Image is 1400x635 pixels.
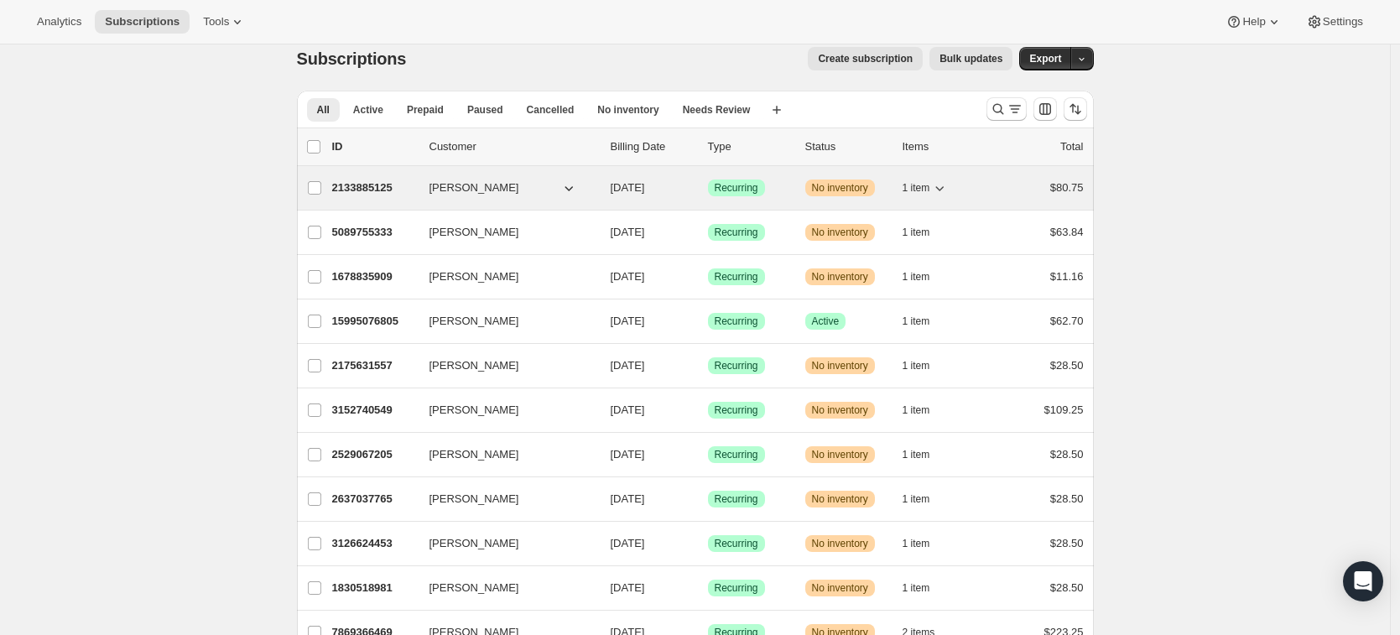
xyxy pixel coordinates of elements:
button: Analytics [27,10,91,34]
button: Search and filter results [986,97,1027,121]
div: 2637037765[PERSON_NAME][DATE]SuccessRecurringWarningNo inventory1 item$28.50 [332,487,1084,511]
button: [PERSON_NAME] [419,441,587,468]
p: 5089755333 [332,224,416,241]
span: No inventory [812,226,868,239]
button: [PERSON_NAME] [419,575,587,601]
button: Export [1019,47,1071,70]
span: Create subscription [818,52,913,65]
span: 1 item [903,359,930,372]
span: [PERSON_NAME] [429,580,519,596]
span: No inventory [812,448,868,461]
span: Recurring [715,315,758,328]
span: Recurring [715,492,758,506]
span: Subscriptions [105,15,180,29]
p: 2175631557 [332,357,416,374]
span: No inventory [812,581,868,595]
span: No inventory [812,403,868,417]
span: 1 item [903,226,930,239]
p: Customer [429,138,597,155]
p: 2529067205 [332,446,416,463]
div: 2175631557[PERSON_NAME][DATE]SuccessRecurringWarningNo inventory1 item$28.50 [332,354,1084,377]
p: 2133885125 [332,180,416,196]
button: 1 item [903,265,949,289]
p: 3126624453 [332,535,416,552]
span: Help [1242,15,1265,29]
p: Billing Date [611,138,695,155]
div: 2133885125[PERSON_NAME][DATE]SuccessRecurringWarningNo inventory1 item$80.75 [332,176,1084,200]
span: No inventory [812,359,868,372]
span: [PERSON_NAME] [429,357,519,374]
div: IDCustomerBilling DateTypeStatusItemsTotal [332,138,1084,155]
span: $28.50 [1050,492,1084,505]
p: 1678835909 [332,268,416,285]
span: [DATE] [611,359,645,372]
span: [DATE] [611,403,645,416]
span: Bulk updates [939,52,1002,65]
p: 1830518981 [332,580,416,596]
span: Recurring [715,226,758,239]
span: 1 item [903,315,930,328]
span: 1 item [903,537,930,550]
span: Recurring [715,181,758,195]
span: [PERSON_NAME] [429,446,519,463]
button: [PERSON_NAME] [419,486,587,513]
span: [PERSON_NAME] [429,313,519,330]
span: Recurring [715,581,758,595]
span: Active [812,315,840,328]
span: Needs Review [683,103,751,117]
button: Customize table column order and visibility [1033,97,1057,121]
button: Help [1215,10,1292,34]
span: Cancelled [527,103,575,117]
button: [PERSON_NAME] [419,352,587,379]
span: Analytics [37,15,81,29]
span: [PERSON_NAME] [429,268,519,285]
div: 5089755333[PERSON_NAME][DATE]SuccessRecurringWarningNo inventory1 item$63.84 [332,221,1084,244]
span: Paused [467,103,503,117]
span: [DATE] [611,315,645,327]
button: [PERSON_NAME] [419,263,587,290]
span: [PERSON_NAME] [429,491,519,507]
span: Recurring [715,270,758,284]
button: [PERSON_NAME] [419,397,587,424]
div: 1678835909[PERSON_NAME][DATE]SuccessRecurringWarningNo inventory1 item$11.16 [332,265,1084,289]
div: 1830518981[PERSON_NAME][DATE]SuccessRecurringWarningNo inventory1 item$28.50 [332,576,1084,600]
div: 15995076805[PERSON_NAME][DATE]SuccessRecurringSuccessActive1 item$62.70 [332,310,1084,333]
span: Settings [1323,15,1363,29]
button: 1 item [903,398,949,422]
span: $63.84 [1050,226,1084,238]
div: 2529067205[PERSON_NAME][DATE]SuccessRecurringWarningNo inventory1 item$28.50 [332,443,1084,466]
button: Create subscription [808,47,923,70]
span: [PERSON_NAME] [429,402,519,419]
span: [DATE] [611,537,645,549]
button: 1 item [903,443,949,466]
span: $62.70 [1050,315,1084,327]
button: [PERSON_NAME] [419,530,587,557]
span: All [317,103,330,117]
span: Recurring [715,448,758,461]
span: No inventory [812,181,868,195]
span: [DATE] [611,226,645,238]
span: [DATE] [611,181,645,194]
button: Create new view [763,98,790,122]
span: No inventory [812,492,868,506]
button: [PERSON_NAME] [419,308,587,335]
span: 1 item [903,581,930,595]
span: $80.75 [1050,181,1084,194]
div: 3126624453[PERSON_NAME][DATE]SuccessRecurringWarningNo inventory1 item$28.50 [332,532,1084,555]
button: Subscriptions [95,10,190,34]
button: Settings [1296,10,1373,34]
span: [PERSON_NAME] [429,535,519,552]
span: Prepaid [407,103,444,117]
span: Export [1029,52,1061,65]
p: 15995076805 [332,313,416,330]
button: Sort the results [1064,97,1087,121]
span: [DATE] [611,270,645,283]
button: 1 item [903,576,949,600]
span: $28.50 [1050,537,1084,549]
span: 1 item [903,492,930,506]
span: Recurring [715,537,758,550]
span: [PERSON_NAME] [429,180,519,196]
span: No inventory [812,537,868,550]
span: Active [353,103,383,117]
button: [PERSON_NAME] [419,219,587,246]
